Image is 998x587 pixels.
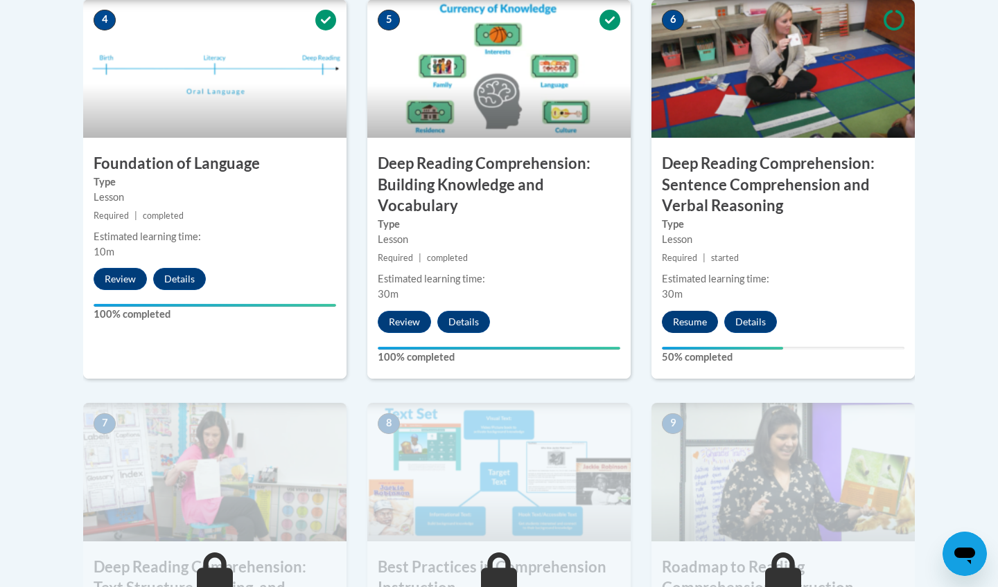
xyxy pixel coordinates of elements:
[378,217,620,232] label: Type
[651,403,915,541] img: Course Image
[94,210,129,221] span: Required
[94,304,336,307] div: Your progress
[378,311,431,333] button: Review
[378,271,620,287] div: Estimated learning time:
[83,403,347,541] img: Course Image
[378,350,620,365] label: 100% completed
[724,311,777,333] button: Details
[367,153,631,217] h3: Deep Reading Comprehension: Building Knowledge and Vocabulary
[662,232,904,247] div: Lesson
[378,253,413,263] span: Required
[662,217,904,232] label: Type
[378,413,400,434] span: 8
[94,307,336,322] label: 100% completed
[153,268,206,290] button: Details
[437,311,490,333] button: Details
[134,210,137,221] span: |
[419,253,421,263] span: |
[94,268,147,290] button: Review
[94,174,336,190] label: Type
[94,413,116,434] span: 7
[378,347,620,350] div: Your progress
[662,350,904,365] label: 50% completed
[94,229,336,244] div: Estimated learning time:
[662,271,904,287] div: Estimated learning time:
[662,288,683,300] span: 30m
[83,153,347,174] h3: Foundation of Language
[662,253,697,263] span: Required
[427,253,468,263] span: completed
[651,153,915,217] h3: Deep Reading Comprehension: Sentence Comprehension and Verbal Reasoning
[143,210,184,221] span: completed
[662,311,718,333] button: Resume
[367,403,631,541] img: Course Image
[711,253,739,263] span: started
[662,347,783,350] div: Your progress
[943,532,987,576] iframe: Button to launch messaging window
[378,232,620,247] div: Lesson
[662,413,684,434] span: 9
[378,288,399,300] span: 30m
[94,10,116,30] span: 4
[94,190,336,205] div: Lesson
[94,246,114,258] span: 10m
[703,253,706,263] span: |
[378,10,400,30] span: 5
[662,10,684,30] span: 6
